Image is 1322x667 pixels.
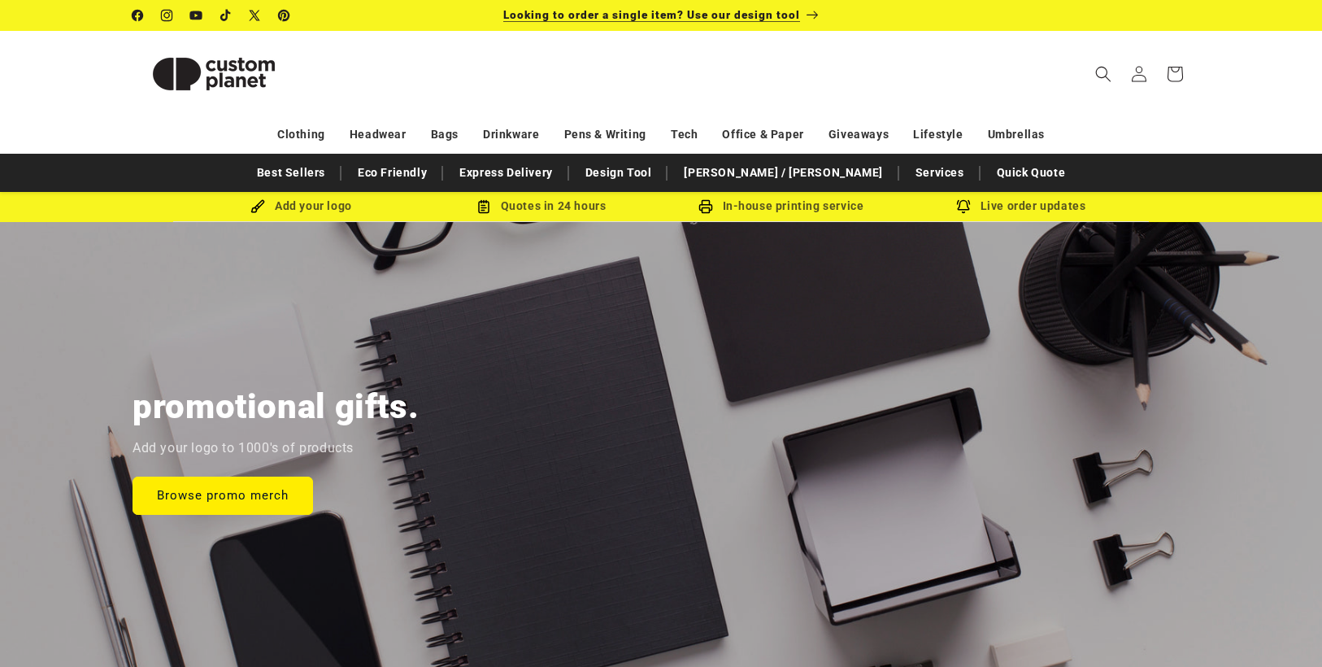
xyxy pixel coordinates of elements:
a: Design Tool [577,159,660,187]
div: Add your logo [181,196,421,216]
a: Pens & Writing [564,120,646,149]
h2: promotional gifts. [133,385,419,429]
a: Lifestyle [913,120,963,149]
img: In-house printing [698,199,713,214]
a: Express Delivery [451,159,561,187]
div: Live order updates [901,196,1141,216]
img: Order updates [956,199,971,214]
a: Best Sellers [249,159,333,187]
iframe: Chat Widget [1241,589,1322,667]
a: Custom Planet [127,31,302,116]
a: Umbrellas [988,120,1045,149]
img: Order Updates Icon [476,199,491,214]
a: Clothing [277,120,325,149]
img: Brush Icon [250,199,265,214]
div: In-house printing service [661,196,901,216]
a: Eco Friendly [350,159,435,187]
a: Tech [671,120,698,149]
a: Office & Paper [722,120,803,149]
img: Custom Planet [133,37,295,111]
a: Browse promo merch [133,476,313,514]
a: Quick Quote [989,159,1074,187]
p: Add your logo to 1000's of products [133,437,354,460]
a: Services [907,159,972,187]
a: [PERSON_NAME] / [PERSON_NAME] [676,159,890,187]
summary: Search [1085,56,1121,92]
a: Giveaways [828,120,889,149]
div: Quotes in 24 hours [421,196,661,216]
a: Headwear [350,120,407,149]
a: Drinkware [483,120,539,149]
span: Looking to order a single item? Use our design tool [503,8,800,21]
a: Bags [431,120,459,149]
